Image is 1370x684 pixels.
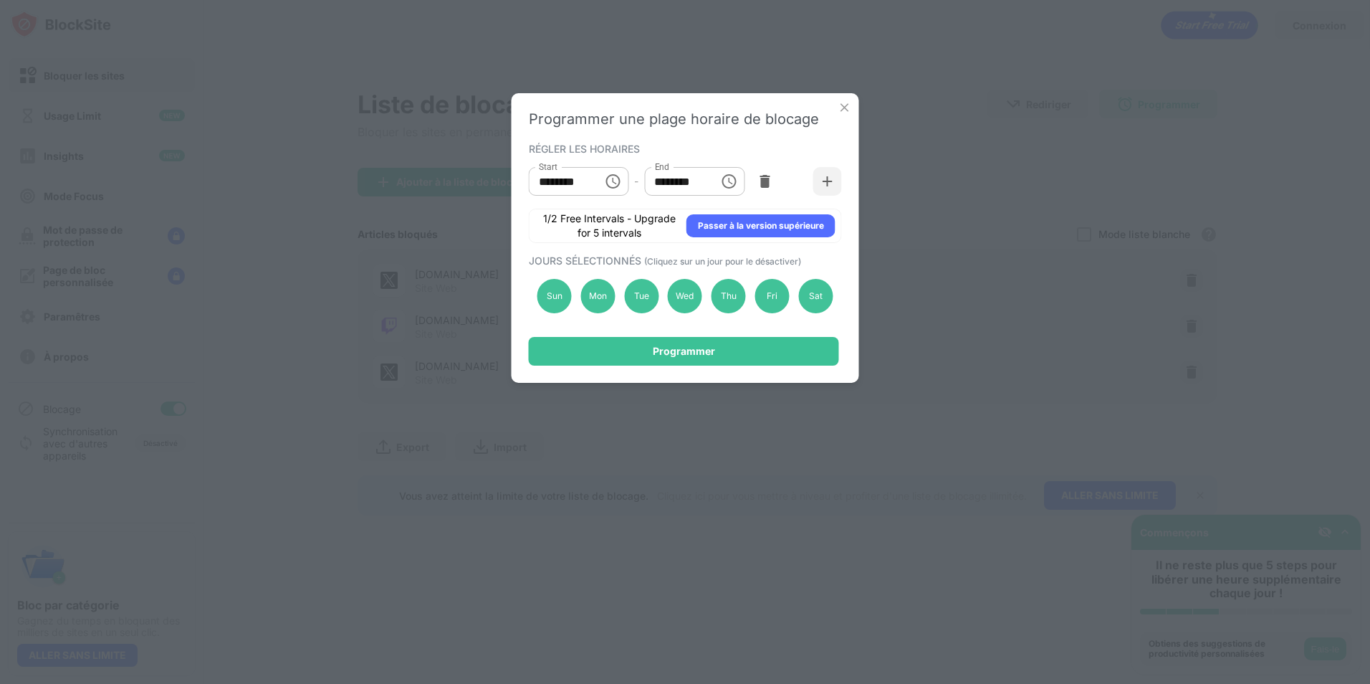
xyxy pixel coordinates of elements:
div: Programmer une plage horaire de blocage [529,110,842,128]
div: Wed [668,279,702,313]
div: - [634,174,638,189]
button: Choose time, selected time is 9:00 AM [598,167,627,196]
div: Thu [712,279,746,313]
div: Sat [798,279,833,313]
span: (Cliquez sur un jour pour le désactiver) [644,256,801,267]
div: JOURS SÉLECTIONNÉS [529,255,838,267]
div: Tue [624,279,658,313]
div: Programmer [653,346,715,357]
button: Choose time, selected time is 6:45 PM [714,167,743,196]
div: 1/2 Free Intervals - Upgrade for 5 intervals [541,212,678,240]
div: Mon [580,279,615,313]
div: Fri [755,279,790,313]
div: RÉGLER LES HORAIRES [529,143,838,154]
img: x-button.svg [838,100,852,115]
div: Passer à la version supérieure [698,219,824,233]
div: Sun [537,279,572,313]
label: Start [539,161,557,173]
label: End [654,161,669,173]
